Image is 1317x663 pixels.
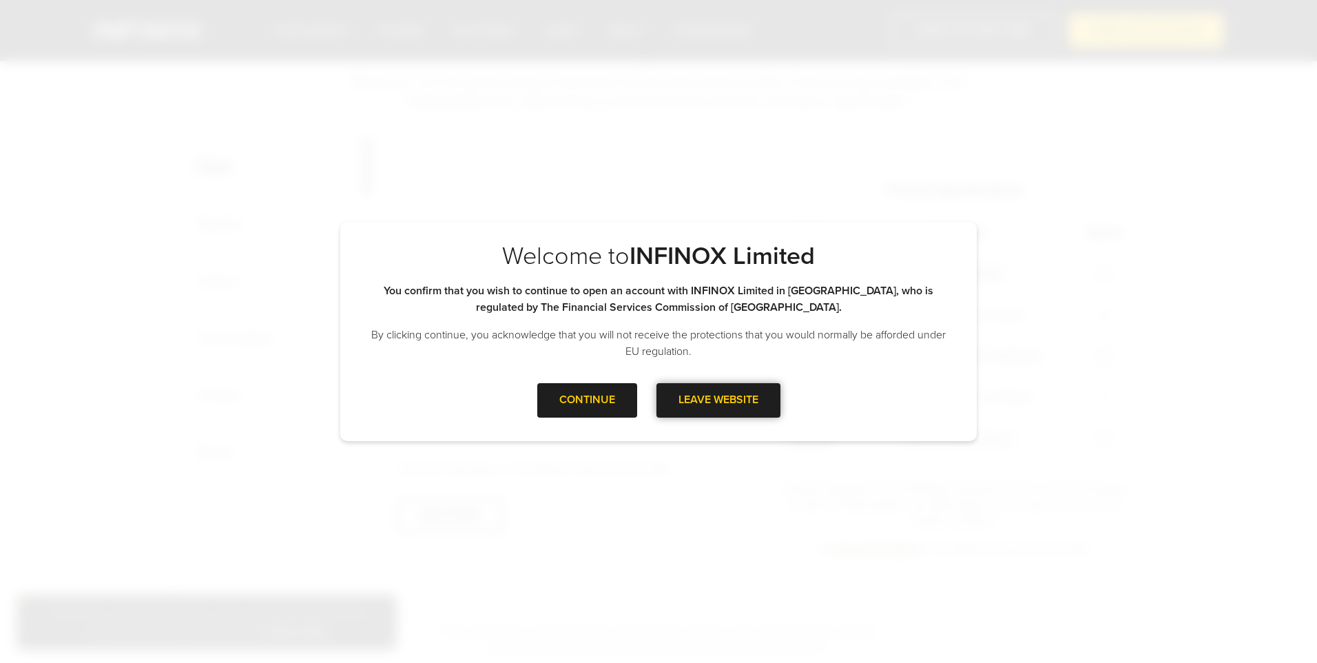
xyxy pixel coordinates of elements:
p: By clicking continue, you acknowledge that you will not receive the protections that you would no... [368,327,949,360]
div: LEAVE WEBSITE [656,383,780,417]
p: Welcome to [368,241,949,272]
strong: INFINOX Limited [630,241,815,271]
div: CONTINUE [537,383,637,417]
strong: You confirm that you wish to continue to open an account with INFINOX Limited in [GEOGRAPHIC_DATA... [384,284,933,314]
